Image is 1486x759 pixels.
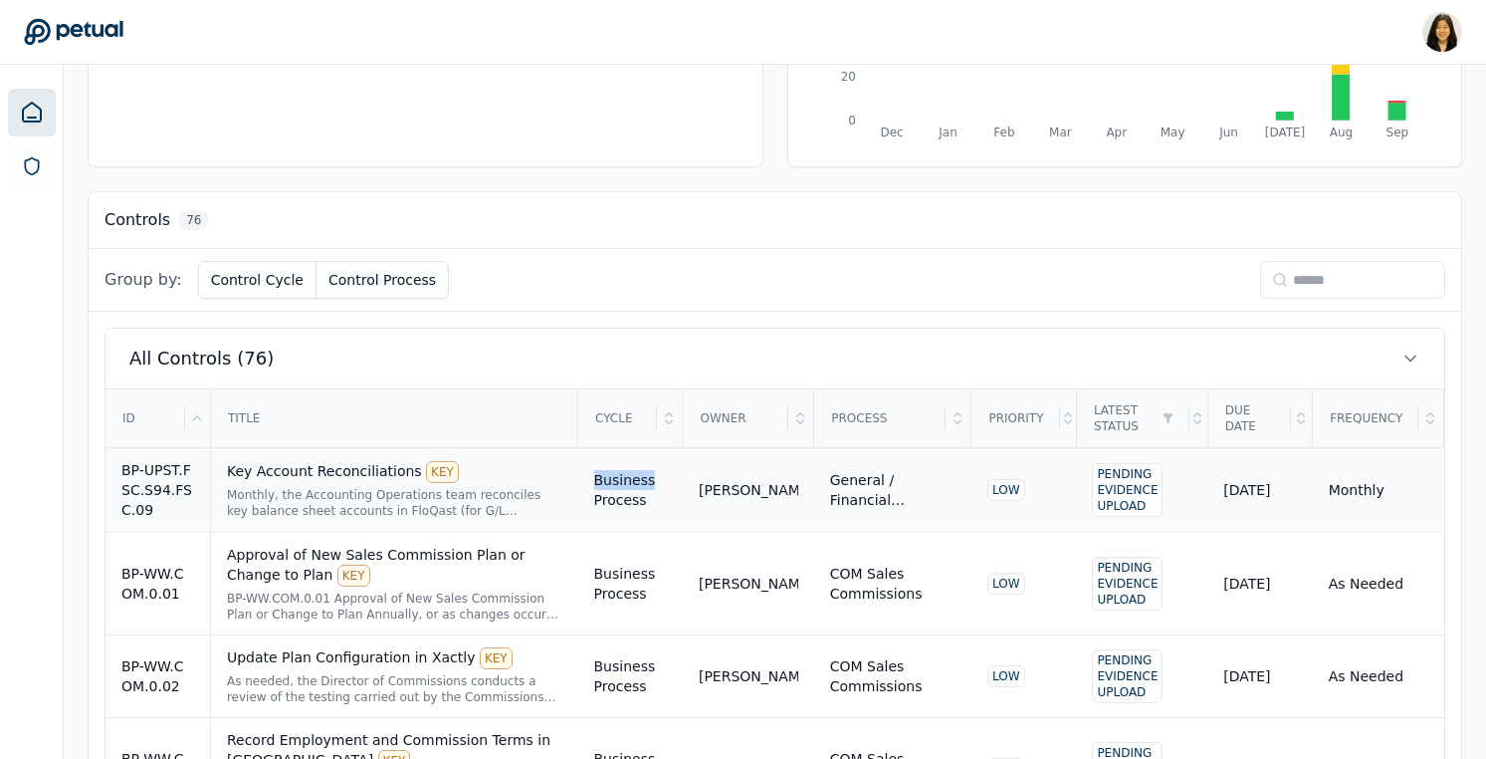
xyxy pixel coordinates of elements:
a: Go to Dashboard [24,18,123,46]
td: Business Process [578,448,683,533]
div: Monthly, the Accounting Operations team reconciles key balance sheet accounts in FloQast (for G/L... [227,487,562,519]
td: Business Process [578,533,683,635]
div: [DATE] [1223,480,1296,500]
tspan: [DATE] [1265,126,1306,139]
button: Control Cycle [198,261,317,299]
tspan: Dec [880,126,903,139]
span: 76 [178,210,209,230]
div: [DATE] [1223,666,1296,686]
td: As Needed [1313,635,1444,718]
div: KEY [480,647,513,669]
tspan: Aug [1330,126,1353,139]
button: All Controls (76) [106,329,1444,388]
h3: Controls [105,208,170,232]
span: Group by: [105,268,182,292]
tspan: May [1161,126,1185,139]
img: Renee Park [1422,12,1462,52]
div: BP-UPST.FSC.S94.FSC.09 [121,460,194,520]
div: As needed, the Director of Commissions conducts a review of the testing carried out by the Commis... [227,673,562,705]
tspan: Mar [1049,126,1072,139]
div: [PERSON_NAME] [699,666,798,686]
div: COM Sales Commissions [830,656,955,696]
div: BP-WW.COM.0.02 [121,656,194,696]
div: COM Sales Commissions [830,564,955,604]
div: Latest Status [1078,390,1189,446]
div: Pending Evidence Upload [1092,463,1163,517]
div: [DATE] [1223,574,1296,594]
div: Approval of New Sales Commission Plan or Change to Plan [227,545,562,587]
div: BP-WW.COM.0.01 Approval of New Sales Commission Plan or Change to Plan Annually, or as changes oc... [227,591,562,623]
tspan: Jun [1218,126,1238,139]
tspan: Sep [1385,126,1408,139]
div: Title [212,390,576,446]
tspan: Feb [993,126,1014,139]
div: Process [815,390,946,446]
div: Frequency [1314,390,1418,446]
td: Business Process [578,635,683,718]
div: Cycle [579,390,657,446]
div: [PERSON_NAME] [699,574,798,594]
tspan: Apr [1106,126,1127,139]
div: KEY [337,565,370,587]
div: ID [106,390,185,446]
div: General / Financial Statement Close / Account Reconciliations [830,470,955,510]
div: Pending Evidence Upload [1092,557,1163,611]
td: Monthly [1313,448,1444,533]
div: Due Date [1209,390,1291,446]
tspan: 0 [848,114,856,127]
div: BP-WW.COM.0.01 [121,564,194,604]
div: LOW [987,665,1025,687]
td: As Needed [1313,533,1444,635]
tspan: Jan [938,126,956,139]
div: Key Account Reconciliations [227,461,562,483]
div: Priority [972,390,1059,446]
button: Control Process [317,261,449,299]
div: Pending Evidence Upload [1092,649,1163,703]
tspan: 20 [840,70,855,84]
div: LOW [987,479,1025,501]
div: LOW [987,573,1025,595]
span: All Controls (76) [129,345,274,373]
div: Update Plan Configuration in Xactly [227,647,562,669]
a: Dashboard [8,89,56,136]
div: Owner [684,390,788,446]
div: [PERSON_NAME] [699,480,798,500]
div: KEY [426,461,459,483]
a: SOC 1 Reports [10,144,54,188]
